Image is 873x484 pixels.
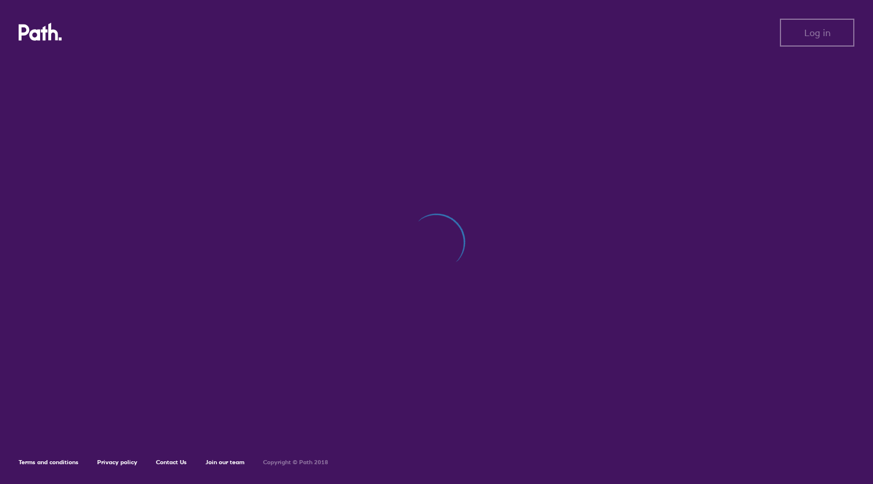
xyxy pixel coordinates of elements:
[156,458,187,466] a: Contact Us
[205,458,244,466] a: Join our team
[263,459,328,466] h6: Copyright © Path 2018
[780,19,854,47] button: Log in
[804,27,831,38] span: Log in
[97,458,137,466] a: Privacy policy
[19,458,79,466] a: Terms and conditions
